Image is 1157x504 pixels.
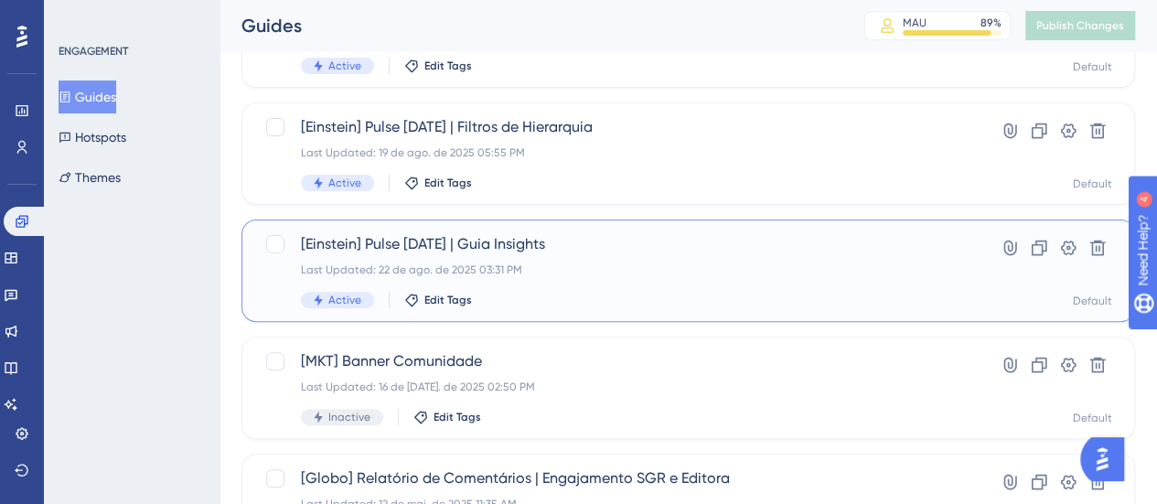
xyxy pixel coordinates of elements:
span: Edit Tags [424,176,472,190]
div: Default [1073,294,1112,308]
span: Edit Tags [434,410,481,424]
span: Edit Tags [424,59,472,73]
div: Last Updated: 19 de ago. de 2025 05:55 PM [301,145,929,160]
button: Themes [59,161,121,194]
button: Hotspots [59,121,126,154]
span: [Globo] Relatório de Comentários | Engajamento SGR e Editora [301,467,929,489]
button: Publish Changes [1025,11,1135,40]
button: Edit Tags [404,293,472,307]
div: 4 [127,9,133,24]
div: ENGAGEMENT [59,44,128,59]
button: Edit Tags [413,410,481,424]
div: Last Updated: 22 de ago. de 2025 03:31 PM [301,263,929,277]
button: Edit Tags [404,59,472,73]
span: Inactive [328,410,370,424]
div: Default [1073,59,1112,74]
span: Edit Tags [424,293,472,307]
span: Need Help? [43,5,114,27]
div: Last Updated: 16 de [DATE]. de 2025 02:50 PM [301,380,929,394]
button: Guides [59,80,116,113]
div: Default [1073,177,1112,191]
div: 89 % [980,16,1002,30]
span: [Einstein] Pulse [DATE] | Guia Insights [301,233,929,255]
span: [Einstein] Pulse [DATE] | Filtros de Hierarquia [301,116,929,138]
div: Guides [241,13,819,38]
iframe: UserGuiding AI Assistant Launcher [1080,432,1135,487]
span: Active [328,293,361,307]
span: Publish Changes [1036,18,1124,33]
div: MAU [903,16,927,30]
div: Default [1073,411,1112,425]
span: [MKT] Banner Comunidade [301,350,929,372]
button: Edit Tags [404,176,472,190]
span: Active [328,59,361,73]
span: Active [328,176,361,190]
